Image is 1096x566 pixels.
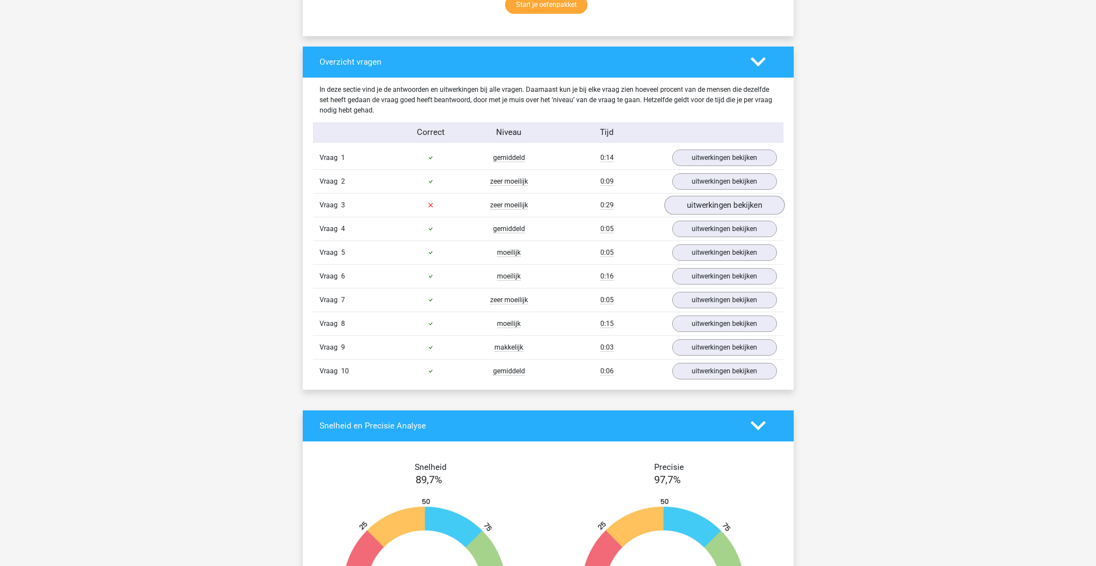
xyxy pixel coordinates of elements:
span: 6 [341,272,345,280]
span: moeilijk [497,248,521,257]
span: moeilijk [497,272,521,281]
div: Niveau [470,126,548,139]
span: gemiddeld [493,225,525,233]
span: 2 [341,177,345,185]
span: 89,7% [416,474,442,486]
span: 0:05 [600,248,614,257]
span: 7 [341,296,345,304]
a: uitwerkingen bekijken [672,268,777,285]
a: uitwerkingen bekijken [664,196,784,215]
div: In deze sectie vind je de antwoorden en uitwerkingen bij alle vragen. Daarnaast kun je bij elke v... [313,84,783,116]
span: zeer moeilijk [490,201,528,210]
div: Correct [391,126,470,139]
span: Vraag [320,271,341,281]
span: 10 [341,367,349,375]
a: uitwerkingen bekijken [672,221,777,237]
span: 5 [341,248,345,256]
span: Vraag [320,319,341,329]
h4: Overzicht vragen [320,57,738,67]
span: makkelijk [494,343,523,352]
span: Vraag [320,200,341,210]
h4: Snelheid [320,462,542,472]
span: zeer moeilijk [490,177,528,186]
span: gemiddeld [493,153,525,162]
a: uitwerkingen bekijken [672,173,777,190]
span: 0:06 [600,367,614,375]
span: 3 [341,201,345,209]
a: uitwerkingen bekijken [672,244,777,261]
span: Vraag [320,224,341,234]
a: uitwerkingen bekijken [672,150,777,166]
span: 0:16 [600,272,614,281]
span: 4 [341,225,345,233]
span: 9 [341,343,345,351]
span: 0:29 [600,201,614,210]
span: zeer moeilijk [490,296,528,304]
span: Vraag [320,153,341,163]
div: Tijd [548,126,665,139]
span: 0:14 [600,153,614,162]
h4: Precisie [558,462,780,472]
span: 0:05 [600,296,614,304]
span: 0:15 [600,319,614,328]
span: 8 [341,319,345,328]
h4: Snelheid en Precisie Analyse [320,421,738,431]
span: 97,7% [654,474,681,486]
span: 0:03 [600,343,614,352]
a: uitwerkingen bekijken [672,339,777,356]
span: Vraag [320,295,341,305]
span: 0:09 [600,177,614,186]
span: moeilijk [497,319,521,328]
span: Vraag [320,176,341,187]
span: Vraag [320,342,341,353]
a: uitwerkingen bekijken [672,292,777,308]
span: 1 [341,153,345,162]
a: uitwerkingen bekijken [672,316,777,332]
span: 0:05 [600,225,614,233]
span: Vraag [320,247,341,258]
span: Vraag [320,366,341,376]
a: uitwerkingen bekijken [672,363,777,379]
span: gemiddeld [493,367,525,375]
